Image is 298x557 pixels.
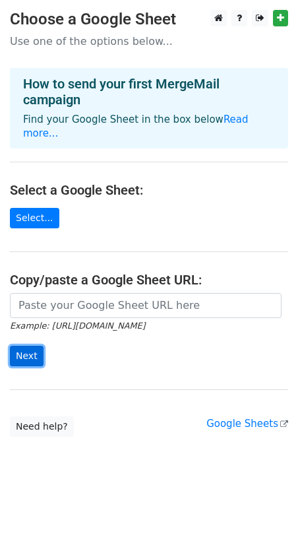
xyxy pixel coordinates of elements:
input: Paste your Google Sheet URL here [10,293,282,318]
h3: Choose a Google Sheet [10,10,288,29]
a: Select... [10,208,59,228]
a: Google Sheets [206,418,288,430]
iframe: Chat Widget [232,494,298,557]
input: Next [10,346,44,366]
h4: How to send your first MergeMail campaign [23,76,275,108]
p: Use one of the options below... [10,34,288,48]
h4: Select a Google Sheet: [10,182,288,198]
p: Find your Google Sheet in the box below [23,113,275,141]
a: Need help? [10,416,74,437]
a: Read more... [23,114,249,139]
h4: Copy/paste a Google Sheet URL: [10,272,288,288]
small: Example: [URL][DOMAIN_NAME] [10,321,145,331]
